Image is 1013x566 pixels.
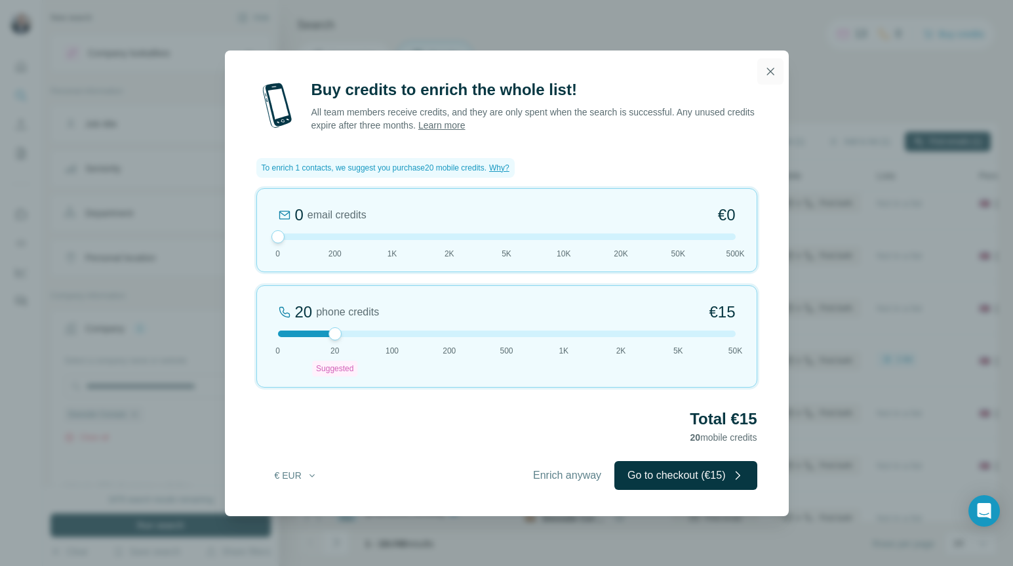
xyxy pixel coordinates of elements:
[489,163,509,172] span: Why?
[690,432,757,443] span: mobile credits
[690,432,701,443] span: 20
[673,345,683,357] span: 5K
[256,79,298,132] img: mobile-phone
[500,345,513,357] span: 500
[502,248,511,260] span: 5K
[275,345,280,357] span: 0
[726,248,744,260] span: 500K
[671,248,685,260] span: 50K
[616,345,626,357] span: 2K
[559,345,568,357] span: 1K
[311,106,757,132] p: All team members receive credits, and they are only spent when the search is successful. Any unus...
[312,361,357,376] div: Suggested
[266,464,327,487] button: € EUR
[295,302,313,323] div: 20
[443,345,456,357] span: 200
[718,205,736,226] span: €0
[533,468,601,483] span: Enrich anyway
[330,345,339,357] span: 20
[256,409,757,430] h2: Total €15
[968,495,1000,527] div: Open Intercom Messenger
[614,248,627,260] span: 20K
[295,205,304,226] div: 0
[262,162,487,174] span: To enrich 1 contacts, we suggest you purchase 20 mobile credits .
[520,461,614,490] button: Enrich anyway
[445,248,454,260] span: 2K
[275,248,280,260] span: 0
[728,345,742,357] span: 50K
[387,248,397,260] span: 1K
[386,345,399,357] span: 100
[614,461,757,490] button: Go to checkout (€15)
[328,248,342,260] span: 200
[308,207,367,223] span: email credits
[557,248,570,260] span: 10K
[316,304,379,320] span: phone credits
[418,120,466,131] a: Learn more
[709,302,735,323] span: €15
